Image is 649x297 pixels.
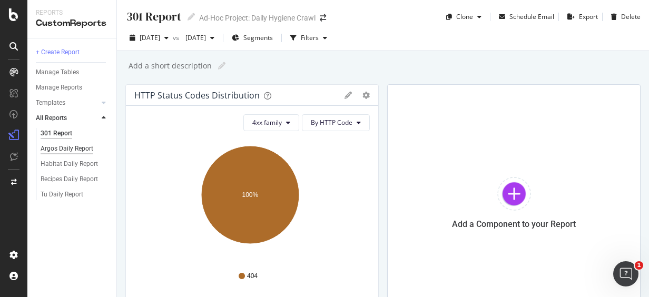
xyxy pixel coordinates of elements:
[36,82,82,93] div: Manage Reports
[362,92,370,99] div: gear
[302,114,370,131] button: By HTTP Code
[452,219,576,229] div: Add a Component to your Report
[621,12,641,21] div: Delete
[218,62,225,70] i: Edit report name
[228,29,277,46] button: Segments
[456,12,473,21] div: Clone
[36,113,67,124] div: All Reports
[199,13,316,23] div: Ad-Hoc Project: Daily Hygiene Crawl
[301,33,319,42] div: Filters
[188,13,195,21] i: Edit report name
[243,114,299,131] button: 4xx family
[509,12,554,21] div: Schedule Email
[134,90,260,101] div: HTTP Status Codes Distribution
[613,261,638,286] iframe: Intercom live chat
[181,33,206,42] span: 2025 Jul. 24th
[579,12,598,21] div: Export
[173,33,181,42] span: vs
[36,67,109,78] a: Manage Tables
[36,82,109,93] a: Manage Reports
[41,128,109,139] a: 301 Report
[36,113,99,124] a: All Reports
[41,174,109,185] a: Recipes Daily Report
[495,8,554,25] button: Schedule Email
[41,189,83,200] div: Tu Daily Report
[41,128,72,139] div: 301 Report
[36,97,99,108] a: Templates
[286,29,331,46] button: Filters
[635,261,643,270] span: 1
[41,174,98,185] div: Recipes Daily Report
[442,8,486,25] button: Clone
[311,118,352,127] span: By HTTP Code
[36,67,79,78] div: Manage Tables
[563,8,598,25] button: Export
[607,8,641,25] button: Delete
[36,17,108,29] div: CustomReports
[36,47,80,58] div: + Create Report
[41,159,98,170] div: Habitat Daily Report
[134,140,366,262] svg: A chart.
[181,29,219,46] button: [DATE]
[247,272,258,281] span: 404
[41,189,109,200] a: Tu Daily Report
[36,8,108,17] div: Reports
[36,47,109,58] a: + Create Report
[41,159,109,170] a: Habitat Daily Report
[41,143,93,154] div: Argos Daily Report
[127,61,212,71] div: Add a short description
[320,14,326,22] div: arrow-right-arrow-left
[140,33,160,42] span: 2025 Aug. 21st
[252,118,282,127] span: 4xx family
[36,97,65,108] div: Templates
[242,191,259,199] text: 100%
[41,143,109,154] a: Argos Daily Report
[125,8,181,25] div: 301 Report
[243,33,273,42] span: Segments
[125,29,173,46] button: [DATE]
